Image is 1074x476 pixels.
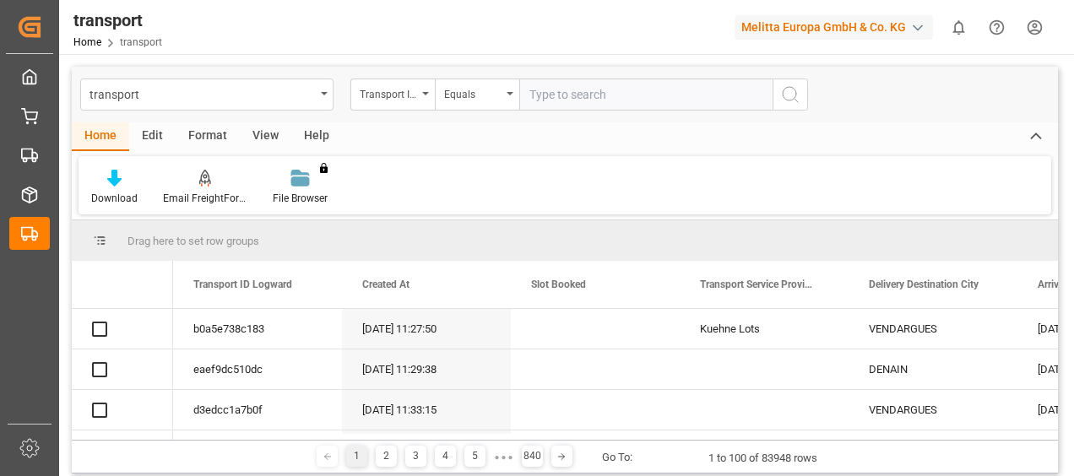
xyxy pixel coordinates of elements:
button: open menu [350,78,435,111]
button: open menu [80,78,334,111]
div: Equals [444,83,502,102]
div: Press SPACE to select this row. [72,309,173,349]
div: 1 to 100 of 83948 rows [708,450,817,467]
a: Home [73,36,101,48]
span: Transport ID Logward [193,279,292,290]
div: transport [73,8,162,33]
div: Email FreightForwarders [163,191,247,206]
button: open menu [435,78,519,111]
button: search button [773,78,808,111]
div: Download [91,191,138,206]
div: Format [176,122,240,151]
div: transport [89,83,315,104]
div: AIX EN [GEOGRAPHIC_DATA] [849,430,1017,470]
div: b0a5e738c183 [173,309,342,349]
div: Help [291,122,342,151]
div: [DATE] 11:27:50 [342,309,511,349]
div: VENDARGUES [849,309,1017,349]
span: Created At [362,279,410,290]
div: [DATE] 11:33:15 [342,390,511,430]
div: Melitta Europa GmbH & Co. KG [735,15,933,40]
div: [DATE] 11:29:38 [342,349,511,389]
input: Type to search [519,78,773,111]
div: Transport ID Logward [360,83,417,102]
div: 2 [376,446,397,467]
div: Press SPACE to select this row. [72,430,173,471]
span: Transport Service Provider [700,279,813,290]
div: ● ● ● [494,451,513,463]
span: Drag here to set row groups [127,235,259,247]
div: d3edcc1a7b0f [173,390,342,430]
div: Home [72,122,129,151]
div: DENAIN [849,349,1017,389]
div: 5 [464,446,485,467]
div: Edit [129,122,176,151]
div: 840 [522,446,543,467]
div: View [240,122,291,151]
button: Melitta Europa GmbH & Co. KG [735,11,940,43]
div: Press SPACE to select this row. [72,349,173,390]
button: show 0 new notifications [940,8,978,46]
div: 1 [346,446,367,467]
div: cdeebb519190 [173,430,342,470]
div: 4 [435,446,456,467]
div: VENDARGUES [849,390,1017,430]
div: eaef9dc510dc [173,349,342,389]
button: Help Center [978,8,1016,46]
div: Kuehne Lots [680,309,849,349]
span: Slot Booked [531,279,586,290]
div: Go To: [602,449,632,466]
div: 3 [405,446,426,467]
div: [DATE] 11:32:40 [342,430,511,470]
div: Press SPACE to select this row. [72,390,173,430]
span: Delivery Destination City [869,279,979,290]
